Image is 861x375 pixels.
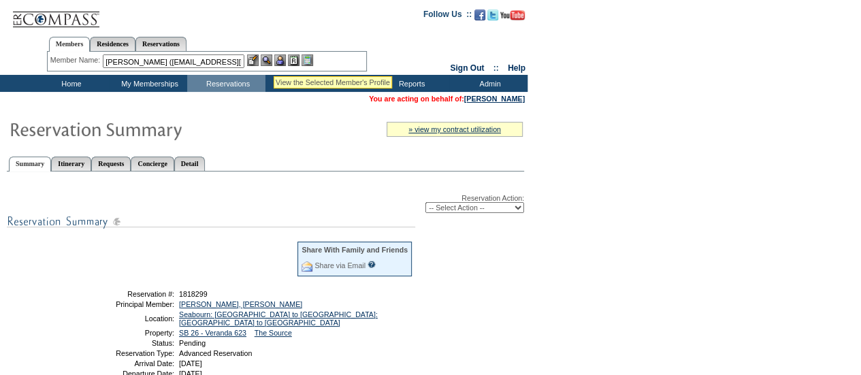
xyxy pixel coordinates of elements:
td: Principal Member: [77,300,174,308]
div: Reservation Action: [7,194,524,213]
td: Location: [77,310,174,327]
a: Members [49,37,91,52]
td: Home [31,75,109,92]
img: Reservations [288,54,299,66]
a: Concierge [131,157,174,171]
td: Arrival Date: [77,359,174,368]
a: SB 26 - Veranda 623 [179,329,246,337]
a: Follow us on Twitter [487,14,498,22]
a: The Source [255,329,292,337]
span: 1818299 [179,290,208,298]
a: Subscribe to our YouTube Channel [500,14,525,22]
img: Impersonate [274,54,286,66]
img: Become our fan on Facebook [474,10,485,20]
font: You are acting on behalf of: [369,95,525,103]
a: Share via Email [314,261,365,270]
a: Summary [9,157,51,172]
a: Residences [90,37,135,51]
a: Seabourn: [GEOGRAPHIC_DATA] to [GEOGRAPHIC_DATA]: [GEOGRAPHIC_DATA] to [GEOGRAPHIC_DATA] [179,310,378,327]
span: :: [493,63,499,73]
td: Reservation #: [77,290,174,298]
a: » view my contract utilization [408,125,501,133]
div: Share With Family and Friends [302,246,408,254]
img: b_edit.gif [247,54,259,66]
span: [DATE] [179,359,202,368]
a: Detail [174,157,206,171]
span: Pending [179,339,206,347]
td: Status: [77,339,174,347]
img: b_calculator.gif [302,54,313,66]
td: Vacation Collection [265,75,371,92]
a: Requests [91,157,131,171]
a: [PERSON_NAME], [PERSON_NAME] [179,300,302,308]
a: Become our fan on Facebook [474,14,485,22]
td: Reservation Type: [77,349,174,357]
span: Advanced Reservation [179,349,252,357]
a: [PERSON_NAME] [464,95,525,103]
a: Itinerary [51,157,91,171]
img: Subscribe to our YouTube Channel [500,10,525,20]
a: Sign Out [450,63,484,73]
div: View the Selected Member's Profile [276,78,390,86]
img: Reservaton Summary [9,115,281,142]
td: Property: [77,329,174,337]
td: Reservations [187,75,265,92]
input: What is this? [368,261,376,268]
img: Follow us on Twitter [487,10,498,20]
td: Follow Us :: [423,8,472,25]
img: subTtlResSummary.gif [7,213,415,230]
td: Admin [449,75,527,92]
div: Member Name: [50,54,103,66]
td: My Memberships [109,75,187,92]
a: Reservations [135,37,186,51]
img: View [261,54,272,66]
a: Help [508,63,525,73]
td: Reports [371,75,449,92]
